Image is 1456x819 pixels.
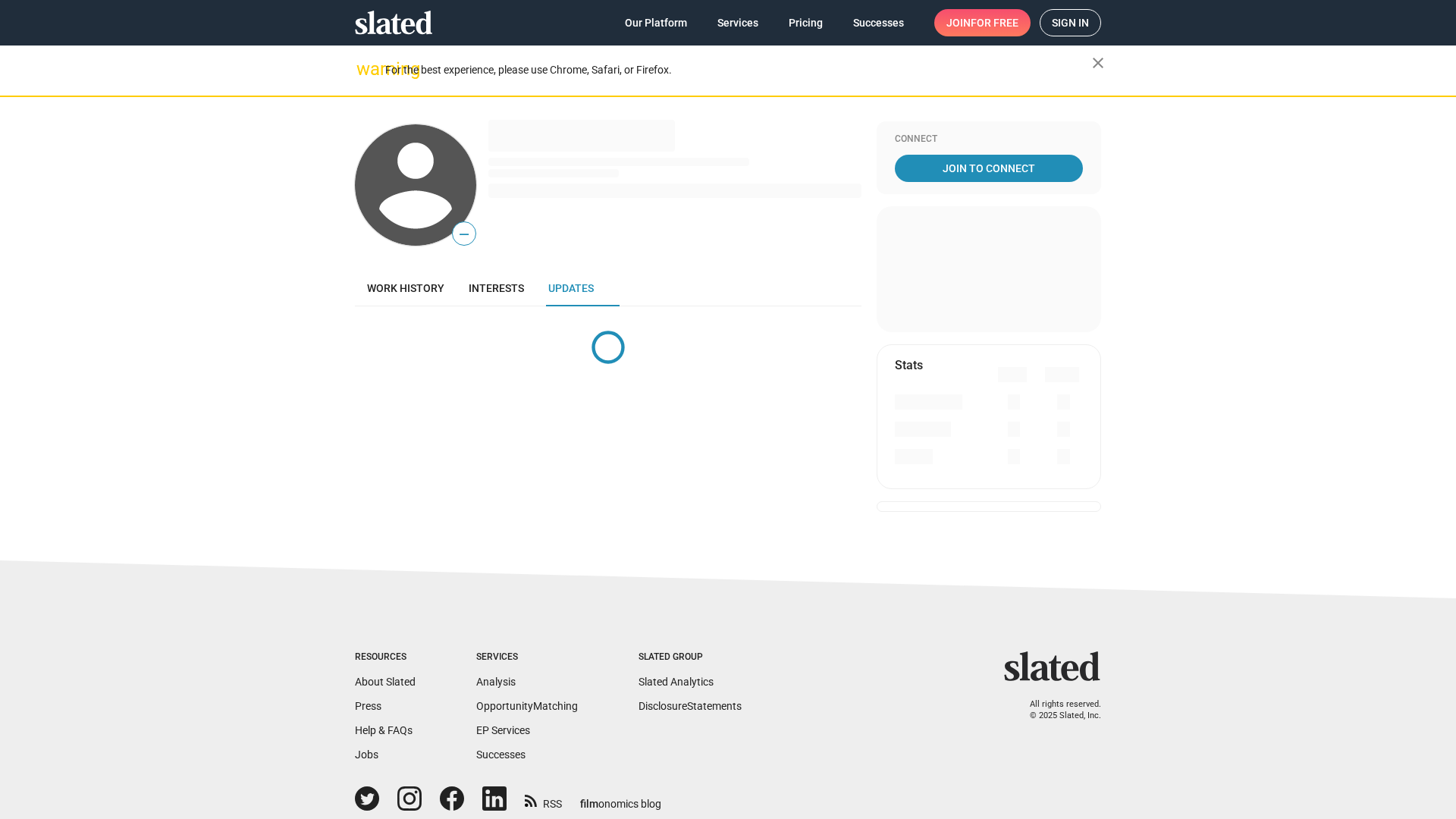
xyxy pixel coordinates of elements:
a: OpportunityMatching [476,700,578,712]
a: RSS [525,788,562,811]
a: Updates [536,270,606,306]
a: Our Platform [613,9,699,36]
p: All rights reserved. © 2025 Slated, Inc. [1014,699,1101,721]
span: — [453,224,475,244]
a: Successes [476,748,526,761]
div: For the best experience, please use Chrome, Safari, or Firefox. [385,60,1092,80]
span: Updates [548,282,594,294]
a: filmonomics blog [580,785,661,811]
a: Services [705,9,770,36]
div: Resources [355,651,416,664]
span: Join To Connect [898,155,1080,182]
a: Work history [355,270,457,306]
span: Our Platform [625,9,687,36]
a: Slated Analytics [639,676,714,688]
a: Help & FAQs [355,724,413,736]
div: Slated Group [639,651,742,664]
a: Press [355,700,381,712]
div: Connect [895,133,1083,146]
mat-icon: close [1089,54,1107,72]
a: Joinfor free [934,9,1031,36]
span: Interests [469,282,524,294]
span: for free [971,9,1018,36]
a: Analysis [476,676,516,688]
span: Work history [367,282,444,294]
mat-icon: warning [356,60,375,78]
span: Sign in [1052,10,1089,36]
a: Pricing [777,9,835,36]
a: EP Services [476,724,530,736]
a: Jobs [355,748,378,761]
div: Services [476,651,578,664]
a: Sign in [1040,9,1101,36]
a: Interests [457,270,536,306]
span: Services [717,9,758,36]
span: Pricing [789,9,823,36]
a: Join To Connect [895,155,1083,182]
span: Join [946,9,1018,36]
a: About Slated [355,676,416,688]
mat-card-title: Stats [895,357,923,373]
span: Successes [853,9,904,36]
a: DisclosureStatements [639,700,742,712]
span: film [580,798,598,810]
a: Successes [841,9,916,36]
